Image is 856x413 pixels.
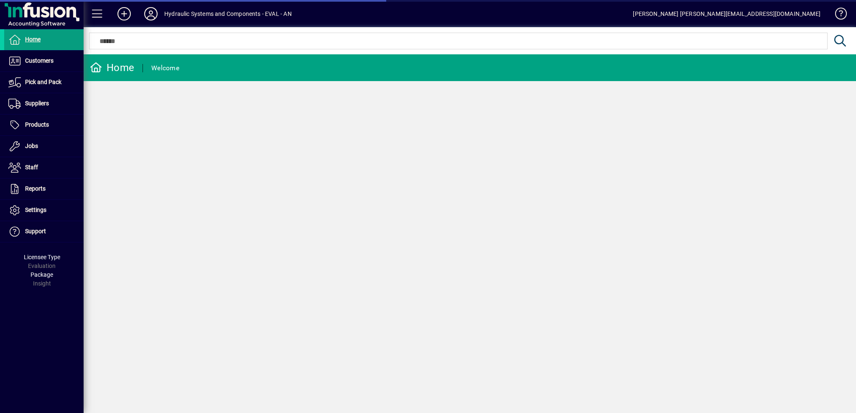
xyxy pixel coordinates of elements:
span: Home [25,36,41,43]
a: Reports [4,178,84,199]
div: [PERSON_NAME] [PERSON_NAME][EMAIL_ADDRESS][DOMAIN_NAME] [633,7,820,20]
a: Suppliers [4,93,84,114]
a: Jobs [4,136,84,157]
span: Jobs [25,143,38,149]
span: Suppliers [25,100,49,107]
a: Knowledge Base [829,2,846,29]
span: Settings [25,206,46,213]
a: Staff [4,157,84,178]
a: Settings [4,200,84,221]
div: Hydraulic Systems and Components - EVAL - AN [164,7,292,20]
a: Customers [4,51,84,71]
div: Home [90,61,134,74]
button: Add [111,6,138,21]
a: Pick and Pack [4,72,84,93]
button: Profile [138,6,164,21]
a: Support [4,221,84,242]
a: Products [4,115,84,135]
span: Customers [25,57,53,64]
span: Licensee Type [24,254,60,260]
span: Package [31,271,53,278]
span: Pick and Pack [25,79,61,85]
span: Reports [25,185,46,192]
span: Products [25,121,49,128]
div: Welcome [151,61,179,75]
span: Staff [25,164,38,171]
span: Support [25,228,46,235]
